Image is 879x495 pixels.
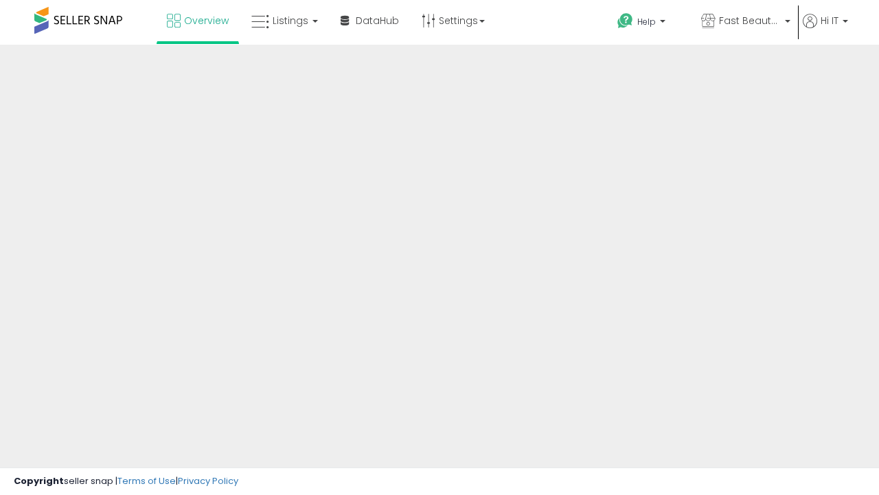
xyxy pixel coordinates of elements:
[356,14,399,27] span: DataHub
[719,14,781,27] span: Fast Beauty ([GEOGRAPHIC_DATA])
[273,14,308,27] span: Listings
[637,16,656,27] span: Help
[184,14,229,27] span: Overview
[617,12,634,30] i: Get Help
[14,474,64,487] strong: Copyright
[606,2,689,45] a: Help
[14,475,238,488] div: seller snap | |
[117,474,176,487] a: Terms of Use
[178,474,238,487] a: Privacy Policy
[821,14,838,27] span: Hi IT
[803,14,848,45] a: Hi IT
